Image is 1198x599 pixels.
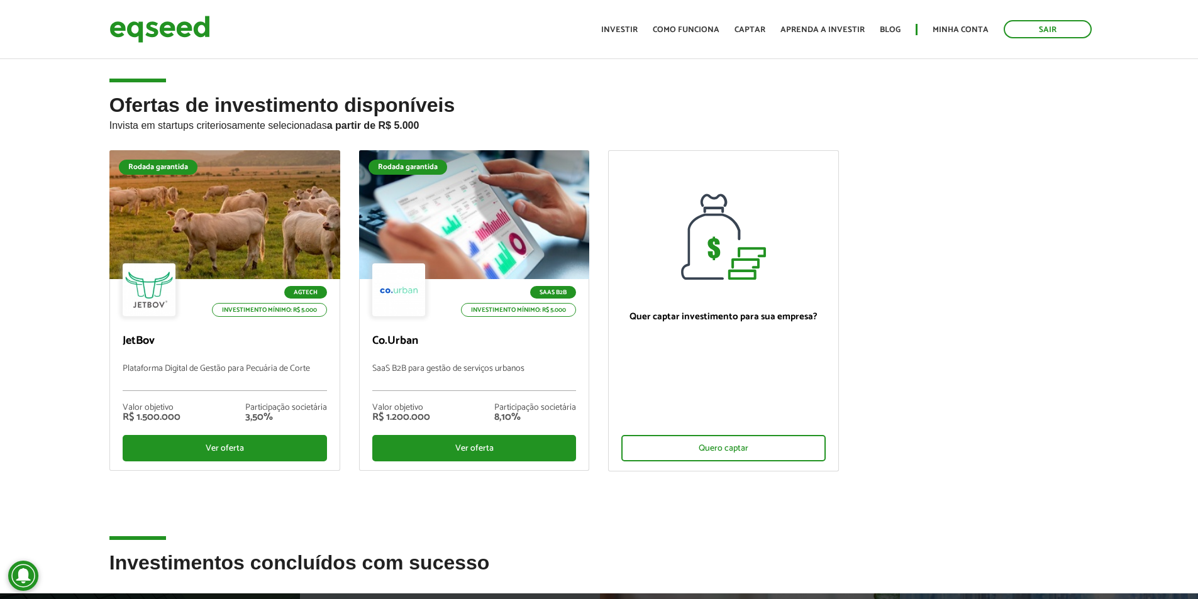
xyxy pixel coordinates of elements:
p: Quer captar investimento para sua empresa? [621,311,826,322]
p: Plataforma Digital de Gestão para Pecuária de Corte [123,364,327,391]
div: Ver oferta [372,435,577,461]
div: Rodada garantida [119,160,197,175]
div: Rodada garantida [369,160,447,175]
div: R$ 1.500.000 [123,412,180,422]
div: Ver oferta [123,435,327,461]
p: SaaS B2B [530,286,576,299]
div: Participação societária [245,404,327,412]
div: 8,10% [494,412,576,422]
h2: Ofertas de investimento disponíveis [109,94,1089,150]
div: Quero captar [621,435,826,461]
p: Invista em startups criteriosamente selecionadas [109,116,1089,131]
div: 3,50% [245,412,327,422]
a: Blog [880,26,901,34]
h2: Investimentos concluídos com sucesso [109,552,1089,593]
p: Investimento mínimo: R$ 5.000 [212,303,327,317]
a: Investir [601,26,638,34]
img: EqSeed [109,13,210,46]
div: Participação societária [494,404,576,412]
div: R$ 1.200.000 [372,412,430,422]
p: Agtech [284,286,327,299]
p: Co.Urban [372,334,577,348]
a: Rodada garantida SaaS B2B Investimento mínimo: R$ 5.000 Co.Urban SaaS B2B para gestão de serviços... [359,150,590,471]
p: JetBov [123,334,327,348]
p: SaaS B2B para gestão de serviços urbanos [372,364,577,391]
a: Captar [735,26,765,34]
strong: a partir de R$ 5.000 [327,120,419,131]
a: Minha conta [933,26,989,34]
a: Sair [1004,20,1092,38]
p: Investimento mínimo: R$ 5.000 [461,303,576,317]
a: Rodada garantida Agtech Investimento mínimo: R$ 5.000 JetBov Plataforma Digital de Gestão para Pe... [109,150,340,471]
div: Valor objetivo [123,404,180,412]
a: Quer captar investimento para sua empresa? Quero captar [608,150,839,471]
div: Valor objetivo [372,404,430,412]
a: Como funciona [653,26,719,34]
a: Aprenda a investir [780,26,865,34]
